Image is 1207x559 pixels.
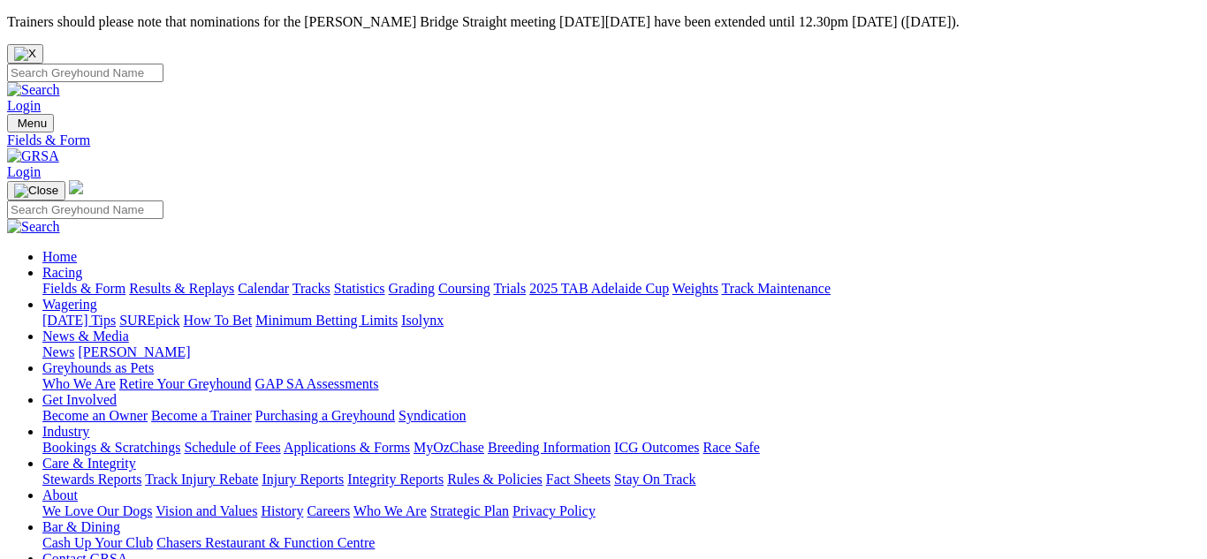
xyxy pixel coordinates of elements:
a: [DATE] Tips [42,313,116,328]
div: Industry [42,440,1200,456]
a: Greyhounds as Pets [42,360,154,375]
a: Applications & Forms [284,440,410,455]
a: Integrity Reports [347,472,444,487]
a: Stay On Track [614,472,695,487]
a: Who We Are [353,503,427,518]
img: Search [7,219,60,235]
a: Vision and Values [156,503,257,518]
a: GAP SA Assessments [255,376,379,391]
a: Careers [307,503,350,518]
a: Get Involved [42,392,117,407]
div: Care & Integrity [42,472,1200,487]
a: Become an Owner [42,408,148,423]
a: How To Bet [184,313,253,328]
div: Greyhounds as Pets [42,376,1200,392]
a: Privacy Policy [512,503,596,518]
a: MyOzChase [414,440,484,455]
a: Calendar [238,281,289,296]
img: GRSA [7,148,59,164]
a: Tracks [292,281,330,296]
button: Close [7,44,43,64]
button: Toggle navigation [7,114,54,132]
a: Strategic Plan [430,503,509,518]
div: Bar & Dining [42,535,1200,551]
a: Weights [672,281,718,296]
div: Wagering [42,313,1200,329]
input: Search [7,200,163,219]
button: Toggle navigation [7,181,65,200]
a: SUREpick [119,313,179,328]
a: Industry [42,424,89,439]
a: Statistics [334,281,385,296]
a: [PERSON_NAME] [78,344,190,359]
a: Purchasing a Greyhound [255,408,395,423]
div: News & Media [42,344,1200,360]
input: Search [7,64,163,82]
a: History [261,503,303,518]
a: We Love Our Dogs [42,503,152,518]
div: Get Involved [42,408,1200,424]
img: Search [7,82,60,98]
a: Cash Up Your Club [42,535,153,550]
p: Trainers should please note that nominations for the [PERSON_NAME] Bridge Straight meeting [DATE]... [7,14,1200,30]
a: Rules & Policies [447,472,543,487]
a: Coursing [438,281,490,296]
a: Injury Reports [262,472,344,487]
a: Login [7,164,41,179]
a: Fields & Form [7,132,1200,148]
a: About [42,487,78,502]
a: News [42,344,74,359]
div: About [42,503,1200,519]
a: Chasers Restaurant & Function Centre [156,535,375,550]
a: Care & Integrity [42,456,136,471]
img: Close [14,184,58,198]
a: Fact Sheets [546,472,611,487]
a: Racing [42,265,82,280]
a: Become a Trainer [151,408,252,423]
a: Schedule of Fees [184,440,280,455]
a: Fields & Form [42,281,125,296]
a: Track Injury Rebate [145,472,258,487]
a: Stewards Reports [42,472,141,487]
a: Race Safe [702,440,759,455]
a: News & Media [42,329,129,344]
a: Bar & Dining [42,519,120,534]
img: X [14,47,36,61]
a: Retire Your Greyhound [119,376,252,391]
a: 2025 TAB Adelaide Cup [529,281,669,296]
a: Who We Are [42,376,116,391]
a: Wagering [42,297,97,312]
a: Syndication [399,408,466,423]
div: Racing [42,281,1200,297]
img: logo-grsa-white.png [69,180,83,194]
a: Grading [389,281,435,296]
a: Home [42,249,77,264]
a: Isolynx [401,313,444,328]
a: Results & Replays [129,281,234,296]
a: Login [7,98,41,113]
a: Trials [493,281,526,296]
span: Menu [18,117,47,130]
a: Breeding Information [488,440,611,455]
a: Minimum Betting Limits [255,313,398,328]
a: Bookings & Scratchings [42,440,180,455]
a: Track Maintenance [722,281,831,296]
a: ICG Outcomes [614,440,699,455]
